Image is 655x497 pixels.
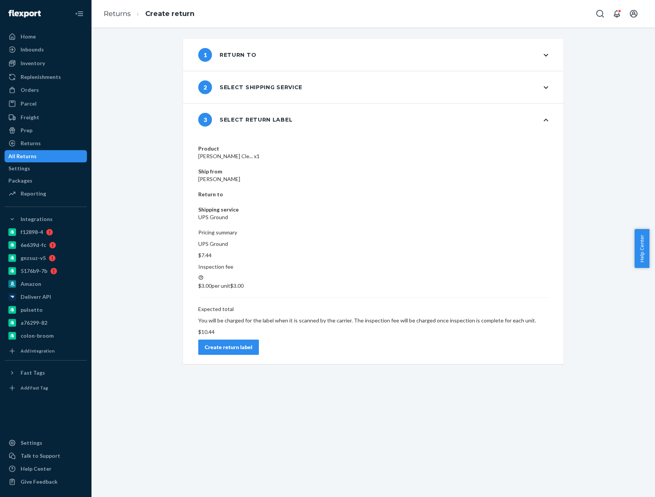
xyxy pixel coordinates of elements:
[5,71,87,83] a: Replenishments
[5,150,87,162] a: All Returns
[5,291,87,303] a: Deliverr API
[21,215,53,223] div: Integrations
[198,282,548,290] p: $3.00
[198,48,212,62] span: 1
[198,213,548,221] dd: UPS Ground
[21,114,39,121] div: Freight
[5,437,87,449] a: Settings
[5,382,87,394] a: Add Fast Tag
[21,439,42,447] div: Settings
[205,343,252,351] div: Create return label
[5,304,87,316] a: pulsetto
[5,57,87,69] a: Inventory
[21,33,36,40] div: Home
[21,139,41,147] div: Returns
[5,98,87,110] a: Parcel
[5,345,87,357] a: Add Integration
[21,241,46,249] div: 6e639d-fc
[21,86,39,94] div: Orders
[198,229,548,236] p: Pricing summary
[5,476,87,488] button: Give Feedback
[198,48,256,62] div: Return to
[198,113,212,127] span: 3
[21,369,45,377] div: Fast Tags
[5,278,87,290] a: Amazon
[198,240,548,248] p: UPS Ground
[21,267,47,275] div: 5176b9-7b
[198,206,548,213] dt: Shipping service
[198,282,230,289] span: $3.00 per unit
[21,73,61,81] div: Replenishments
[198,263,548,271] p: Inspection fee
[104,10,131,18] a: Returns
[198,175,548,183] dd: [PERSON_NAME]
[72,6,87,21] button: Close Navigation
[21,385,48,391] div: Add Fast Tag
[5,265,87,277] a: 5176b9-7b
[5,226,87,238] a: f12898-4
[21,478,58,486] div: Give Feedback
[5,84,87,96] a: Orders
[8,165,30,172] div: Settings
[21,228,43,236] div: f12898-4
[198,80,212,94] span: 2
[5,213,87,225] button: Integrations
[8,177,32,184] div: Packages
[5,162,87,175] a: Settings
[5,124,87,136] a: Prep
[21,254,46,262] div: gnzsuz-v5
[98,3,201,25] ol: breadcrumbs
[198,340,259,355] button: Create return label
[21,452,60,460] div: Talk to Support
[21,100,37,107] div: Parcel
[5,330,87,342] a: colon-broom
[198,145,548,152] dt: Product
[21,465,51,473] div: Help Center
[198,328,548,336] p: $10.44
[609,6,624,21] button: Open notifications
[592,6,608,21] button: Open Search Box
[5,317,87,329] a: a76299-82
[145,10,194,18] a: Create return
[21,59,45,67] div: Inventory
[21,306,43,314] div: pulsetto
[5,252,87,264] a: gnzsuz-v5
[5,137,87,149] a: Returns
[198,152,548,160] dd: [PERSON_NAME] Cle... x1
[5,188,87,200] a: Reporting
[5,450,87,462] a: Talk to Support
[5,367,87,379] button: Fast Tags
[21,190,46,197] div: Reporting
[198,113,292,127] div: Select return label
[198,168,548,175] dt: Ship from
[21,280,41,288] div: Amazon
[198,317,548,324] p: You will be charged for the label when it is scanned by the carrier. The inspection fee will be c...
[21,348,55,354] div: Add Integration
[198,191,548,198] dt: Return to
[5,43,87,56] a: Inbounds
[5,111,87,123] a: Freight
[198,305,548,313] p: Expected total
[8,152,37,160] div: All Returns
[5,463,87,475] a: Help Center
[5,175,87,187] a: Packages
[21,319,47,327] div: a76299-82
[21,46,44,53] div: Inbounds
[5,239,87,251] a: 6e639d-fc
[198,252,548,259] p: $7.44
[198,80,302,94] div: Select shipping service
[21,127,32,134] div: Prep
[5,30,87,43] a: Home
[8,10,41,18] img: Flexport logo
[634,229,649,268] button: Help Center
[21,332,54,340] div: colon-broom
[21,293,51,301] div: Deliverr API
[626,6,641,21] button: Open account menu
